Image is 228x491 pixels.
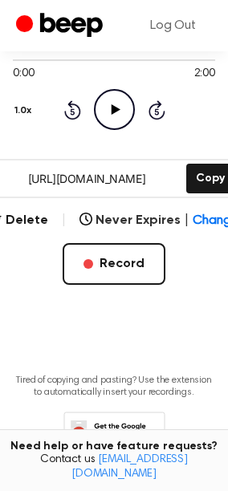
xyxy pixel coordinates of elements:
[194,66,215,83] span: 2:00
[61,211,67,230] span: |
[134,6,212,45] a: Log Out
[13,375,215,399] p: Tired of copying and pasting? Use the extension to automatically insert your recordings.
[63,243,165,285] button: Record
[13,66,34,83] span: 0:00
[184,211,189,230] span: |
[16,10,107,42] a: Beep
[10,453,218,481] span: Contact us
[13,97,38,124] button: 1.0x
[71,454,188,480] a: [EMAIL_ADDRESS][DOMAIN_NAME]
